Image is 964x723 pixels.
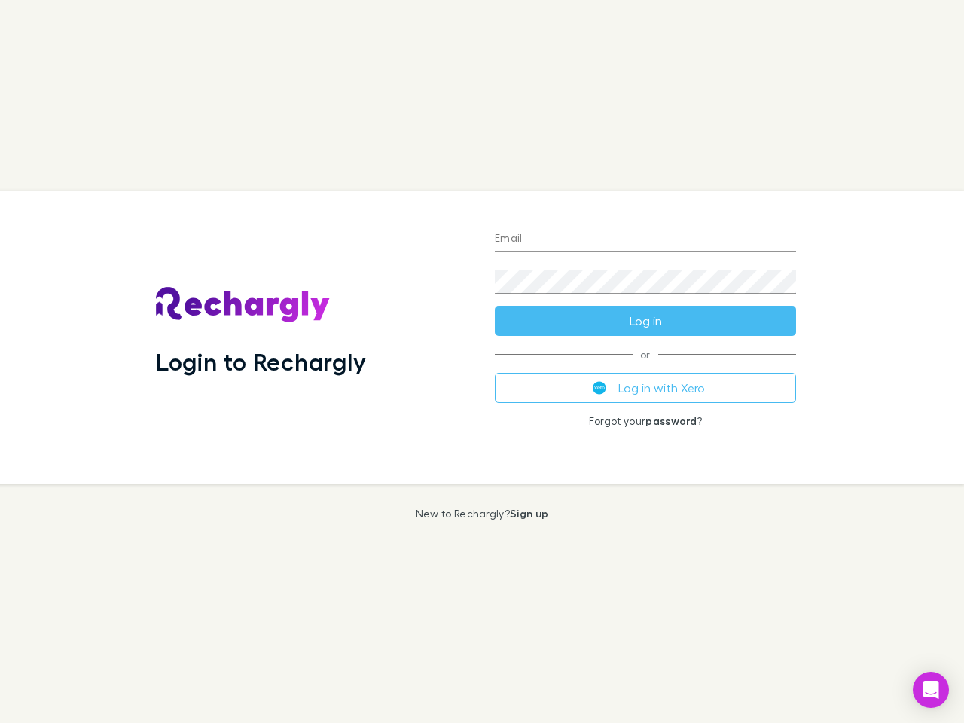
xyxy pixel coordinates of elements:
button: Log in with Xero [495,373,796,403]
h1: Login to Rechargly [156,347,366,376]
a: Sign up [510,507,548,520]
img: Rechargly's Logo [156,287,331,323]
a: password [645,414,697,427]
p: New to Rechargly? [416,508,549,520]
span: or [495,354,796,355]
p: Forgot your ? [495,415,796,427]
img: Xero's logo [593,381,606,395]
div: Open Intercom Messenger [913,672,949,708]
button: Log in [495,306,796,336]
